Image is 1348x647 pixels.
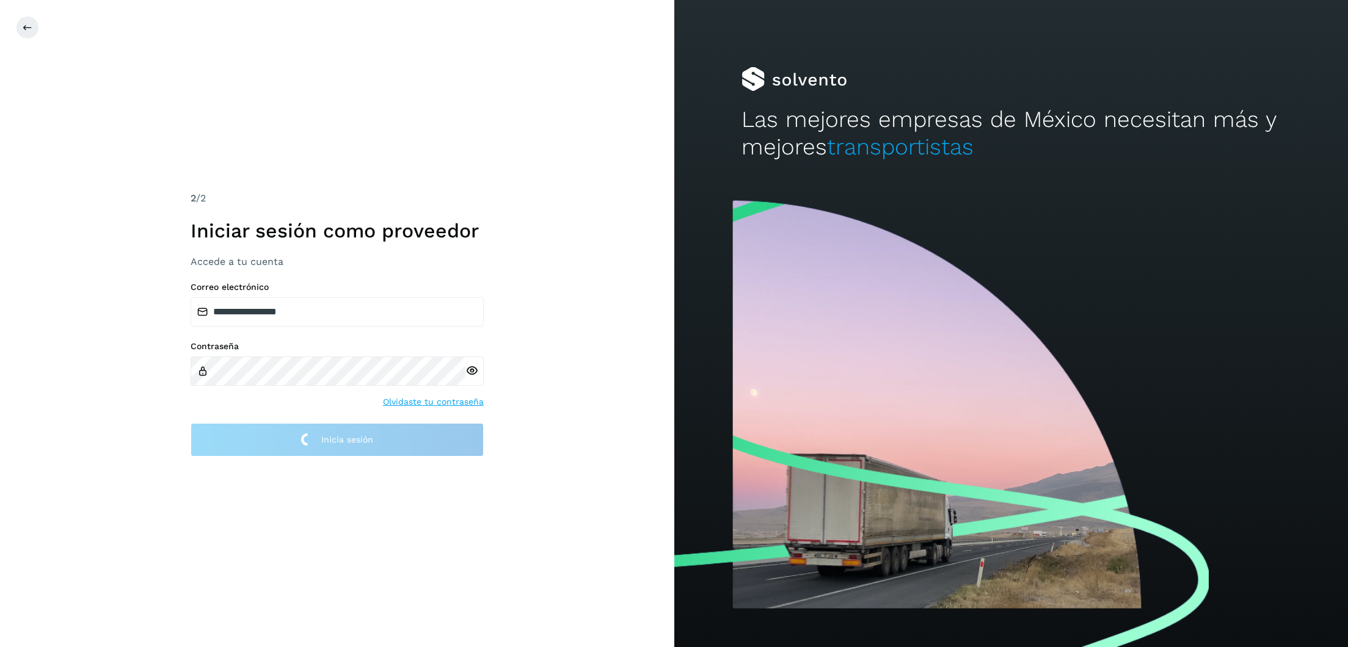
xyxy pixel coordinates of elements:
[741,106,1281,161] h2: Las mejores empresas de México necesitan más y mejores
[383,396,484,408] a: Olvidaste tu contraseña
[191,282,484,292] label: Correo electrónico
[321,435,373,444] span: Inicia sesión
[191,423,484,457] button: Inicia sesión
[191,256,484,267] h3: Accede a tu cuenta
[191,219,484,242] h1: Iniciar sesión como proveedor
[191,191,484,206] div: /2
[827,134,974,160] span: transportistas
[191,192,196,204] span: 2
[191,341,484,352] label: Contraseña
